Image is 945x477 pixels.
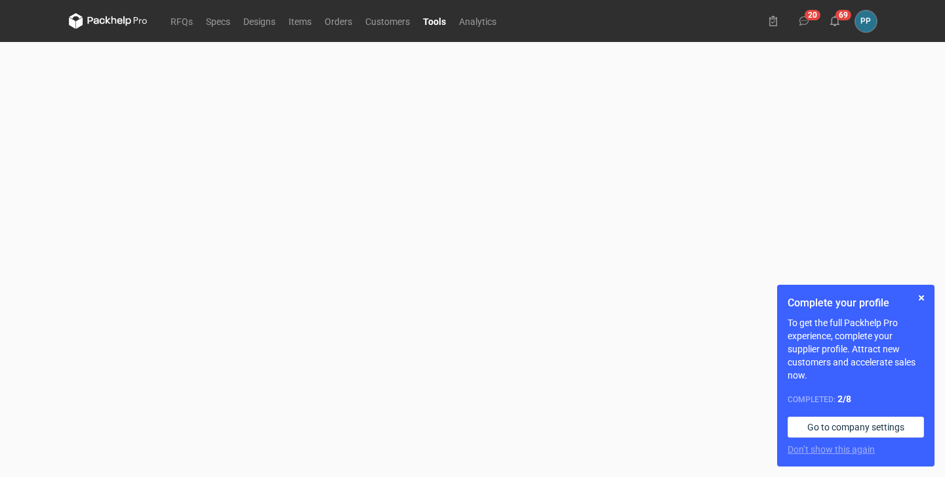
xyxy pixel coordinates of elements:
a: RFQs [164,13,199,29]
h1: Complete your profile [788,295,924,311]
p: To get the full Packhelp Pro experience, complete your supplier profile. Attract new customers an... [788,316,924,382]
button: Skip for now [914,290,929,306]
a: Tools [416,13,452,29]
iframe: Packaging Toolbox [69,42,877,384]
div: Paweł Puch [855,10,877,32]
a: Customers [359,13,416,29]
a: Designs [237,13,282,29]
a: Analytics [452,13,503,29]
button: 69 [824,10,845,31]
a: Items [282,13,318,29]
a: Go to company settings [788,417,924,438]
div: Completed: [788,392,924,406]
a: Orders [318,13,359,29]
strong: 2 / 8 [837,394,851,404]
a: Specs [199,13,237,29]
svg: Packhelp Pro [69,13,148,29]
button: Don’t show this again [788,443,875,456]
button: PP [855,10,877,32]
button: 20 [794,10,814,31]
